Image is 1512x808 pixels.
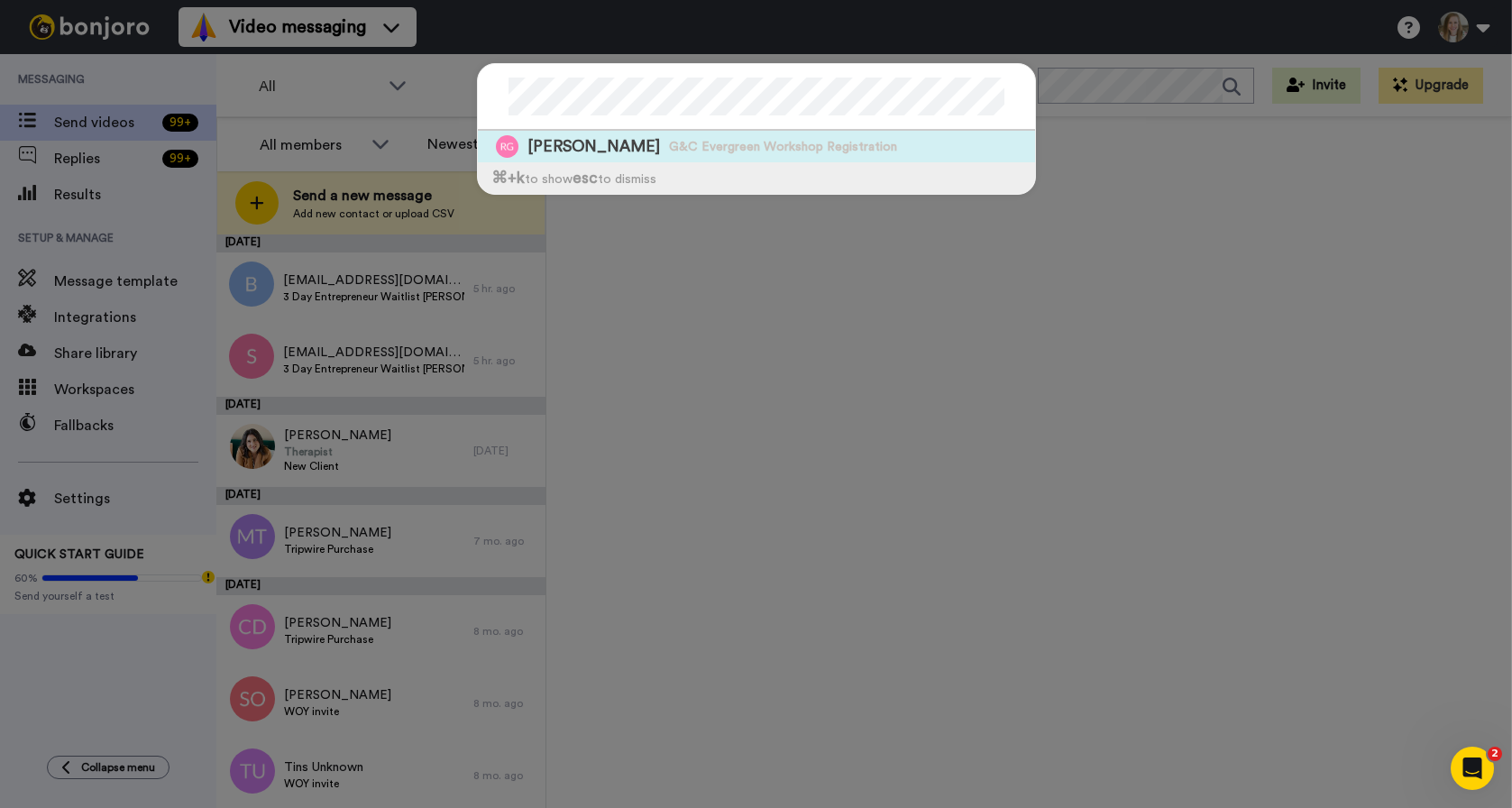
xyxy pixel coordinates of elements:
span: G&C Evergreen Workshop Registration [669,138,897,156]
span: 2 [1488,747,1502,761]
span: ⌘ +k [491,170,525,186]
img: Image of Robyn Gutierrez [496,135,518,158]
iframe: Intercom live chat [1451,747,1494,790]
div: to show to dismiss [478,162,1035,194]
span: esc [573,170,598,186]
a: Image of Robyn Gutierrez[PERSON_NAME]G&C Evergreen Workshop Registration [478,131,1035,162]
span: [PERSON_NAME] [527,135,660,158]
